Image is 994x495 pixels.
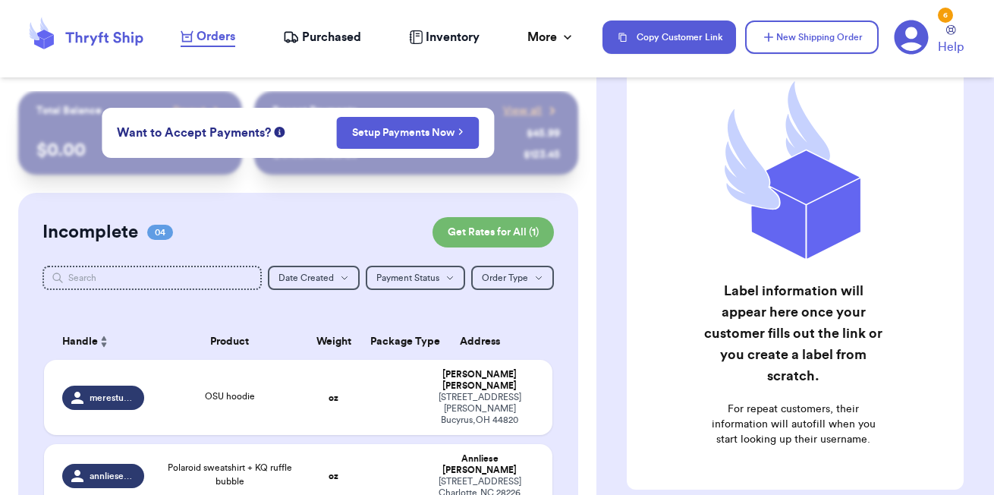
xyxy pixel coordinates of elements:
[426,28,480,46] span: Inventory
[366,266,465,290] button: Payment Status
[42,220,138,244] h2: Incomplete
[482,273,528,282] span: Order Type
[278,273,334,282] span: Date Created
[173,103,206,118] span: Payout
[98,333,110,351] button: Sort ascending
[503,103,560,118] a: View all
[527,28,575,46] div: More
[90,470,135,482] span: annlieseathome
[425,453,534,476] div: Annliese [PERSON_NAME]
[376,273,439,282] span: Payment Status
[894,20,929,55] a: 6
[329,393,338,402] strong: oz
[181,27,235,47] a: Orders
[425,392,534,426] div: [STREET_ADDRESS][PERSON_NAME] Bucyrus , OH 44820
[117,124,271,142] span: Want to Accept Payments?
[527,126,560,141] div: $ 45.99
[302,28,361,46] span: Purchased
[416,323,552,360] th: Address
[197,27,235,46] span: Orders
[283,28,361,46] a: Purchased
[205,392,255,401] span: OSU hoodie
[602,20,736,54] button: Copy Customer Link
[409,28,480,46] a: Inventory
[471,266,554,290] button: Order Type
[173,103,224,118] a: Payout
[433,217,554,247] button: Get Rates for All (1)
[524,147,560,162] div: $ 123.45
[153,323,307,360] th: Product
[168,463,292,486] span: Polaroid sweatshirt + KQ ruffle bubble
[268,266,360,290] button: Date Created
[503,103,542,118] span: View all
[336,117,480,149] button: Setup Payments Now
[36,103,102,118] p: Total Balance
[361,323,416,360] th: Package Type
[62,334,98,350] span: Handle
[272,103,357,118] p: Recent Payments
[36,138,225,162] p: $ 0.00
[90,392,135,404] span: merestuckey
[352,125,464,140] a: Setup Payments Now
[938,8,953,23] div: 6
[745,20,879,54] button: New Shipping Order
[701,280,887,386] h2: Label information will appear here once your customer fills out the link or you create a label fr...
[329,471,338,481] strong: oz
[42,266,263,290] input: Search
[938,38,964,56] span: Help
[425,369,534,392] div: [PERSON_NAME] [PERSON_NAME]
[938,25,964,56] a: Help
[701,402,887,447] p: For repeat customers, their information will autofill when you start looking up their username.
[147,225,173,240] span: 04
[307,323,361,360] th: Weight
